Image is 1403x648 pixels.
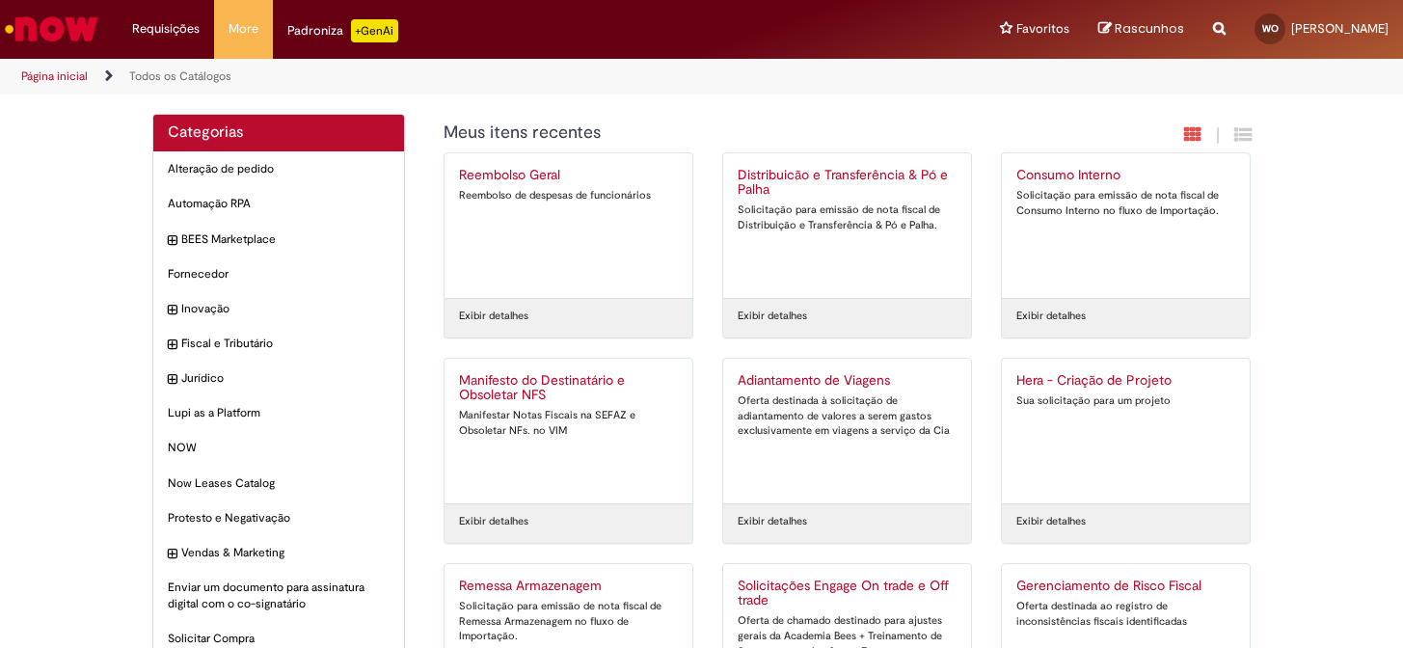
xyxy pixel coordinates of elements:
[2,10,101,48] img: ServiceNow
[738,309,807,324] a: Exibir detalhes
[153,395,405,431] div: Lupi as a Platform
[1098,20,1184,39] a: Rascunhos
[168,370,176,390] i: expandir categoria Jurídico
[168,124,391,142] h2: Categorias
[738,393,957,439] div: Oferta destinada à solicitação de adiantamento de valores a serem gastos exclusivamente em viagen...
[1291,20,1389,37] span: [PERSON_NAME]
[1002,153,1250,298] a: Consumo Interno Solicitação para emissão de nota fiscal de Consumo Interno no fluxo de Importação.
[181,301,391,317] span: Inovação
[153,500,405,536] div: Protesto e Negativação
[459,599,678,644] div: Solicitação para emissão de nota fiscal de Remessa Armazenagem no fluxo de Importação.
[153,151,405,187] div: Alteração de pedido
[1016,599,1235,629] div: Oferta destinada ao registro de inconsistências fiscais identificadas
[351,19,398,42] p: +GenAi
[738,373,957,389] h2: Adiantamento de Viagens
[153,535,405,571] div: expandir categoria Vendas & Marketing Vendas & Marketing
[168,266,391,283] span: Fornecedor
[1016,579,1235,594] h2: Gerenciamento de Risco Fiscal
[168,196,391,212] span: Automação RPA
[153,466,405,501] div: Now Leases Catalog
[723,359,971,503] a: Adiantamento de Viagens Oferta destinada à solicitação de adiantamento de valores a serem gastos ...
[1016,188,1235,218] div: Solicitação para emissão de nota fiscal de Consumo Interno no fluxo de Importação.
[1115,19,1184,38] span: Rascunhos
[14,59,921,94] ul: Trilhas de página
[168,405,391,421] span: Lupi as a Platform
[1016,19,1069,39] span: Favoritos
[153,361,405,396] div: expandir categoria Jurídico Jurídico
[168,301,176,320] i: expandir categoria Inovação
[168,475,391,492] span: Now Leases Catalog
[168,440,391,456] span: NOW
[1234,125,1252,144] i: Exibição de grade
[168,336,176,355] i: expandir categoria Fiscal e Tributário
[459,188,678,203] div: Reembolso de despesas de funcionários
[153,256,405,292] div: Fornecedor
[738,168,957,199] h2: Distribuicão e Transferência & Pó e Palha
[168,510,391,526] span: Protesto e Negativação
[738,514,807,529] a: Exibir detalhes
[153,570,405,622] div: Enviar um documento para assinatura digital com o co-signatário
[738,202,957,232] div: Solicitação para emissão de nota fiscal de Distribuição e Transferência & Pó e Palha.
[445,153,692,298] a: Reembolso Geral Reembolso de despesas de funcionários
[287,19,398,42] div: Padroniza
[1262,22,1279,35] span: WO
[1016,373,1235,389] h2: Hera - Criação de Projeto
[1016,168,1235,183] h2: Consumo Interno
[459,579,678,594] h2: Remessa Armazenagem
[153,326,405,362] div: expandir categoria Fiscal e Tributário Fiscal e Tributário
[181,370,391,387] span: Jurídico
[153,222,405,257] div: expandir categoria BEES Marketplace BEES Marketplace
[229,19,258,39] span: More
[168,545,176,564] i: expandir categoria Vendas & Marketing
[459,168,678,183] h2: Reembolso Geral
[1016,309,1086,324] a: Exibir detalhes
[723,153,971,298] a: Distribuicão e Transferência & Pó e Palha Solicitação para emissão de nota fiscal de Distribuição...
[445,359,692,503] a: Manifesto do Destinatário e Obsoletar NFS Manifestar Notas Fiscais na SEFAZ e Obsoletar NFs. no VIM
[153,186,405,222] div: Automação RPA
[181,231,391,248] span: BEES Marketplace
[168,231,176,251] i: expandir categoria BEES Marketplace
[153,291,405,327] div: expandir categoria Inovação Inovação
[738,579,957,609] h2: Solicitações Engage On trade e Off trade
[168,161,391,177] span: Alteração de pedido
[1016,393,1235,409] div: Sua solicitação para um projeto
[132,19,200,39] span: Requisições
[1216,124,1220,147] span: |
[168,631,391,647] span: Solicitar Compra
[168,580,391,612] span: Enviar um documento para assinatura digital com o co-signatário
[21,68,88,84] a: Página inicial
[459,514,528,529] a: Exibir detalhes
[153,430,405,466] div: NOW
[181,336,391,352] span: Fiscal e Tributário
[459,373,678,404] h2: Manifesto do Destinatário e Obsoletar NFS
[444,123,1042,143] h1: {"description":"","title":"Meus itens recentes"} Categoria
[459,309,528,324] a: Exibir detalhes
[1184,125,1201,144] i: Exibição em cartão
[181,545,391,561] span: Vendas & Marketing
[129,68,231,84] a: Todos os Catálogos
[1002,359,1250,503] a: Hera - Criação de Projeto Sua solicitação para um projeto
[1016,514,1086,529] a: Exibir detalhes
[459,408,678,438] div: Manifestar Notas Fiscais na SEFAZ e Obsoletar NFs. no VIM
